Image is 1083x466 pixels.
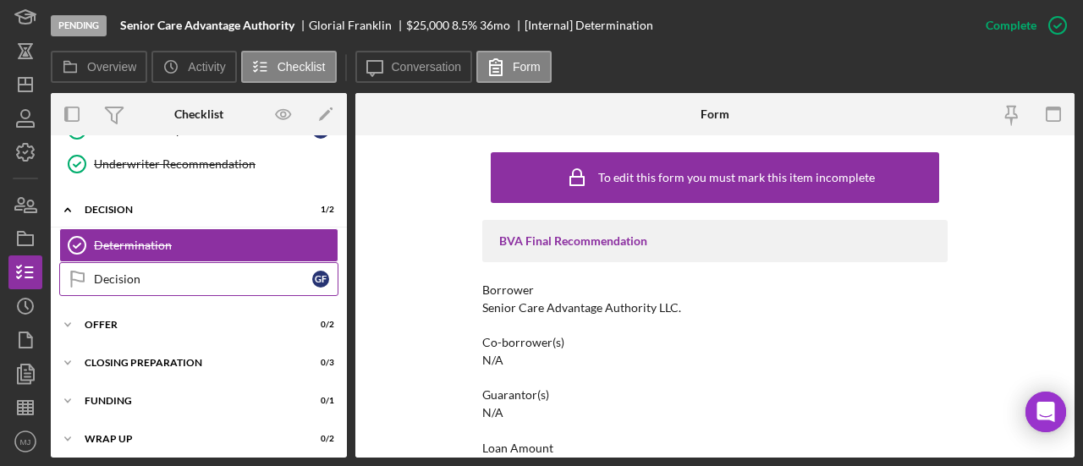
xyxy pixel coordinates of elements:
div: 0 / 1 [304,396,334,406]
label: Form [513,60,541,74]
div: Form [701,107,729,121]
button: Checklist [241,51,337,83]
div: Borrower [482,283,948,297]
a: Determination [59,228,338,262]
a: Underwriter Recommendation [59,147,338,181]
button: Conversation [355,51,473,83]
div: Decision [94,272,312,286]
button: MJ [8,425,42,458]
div: Co-borrower(s) [482,336,948,349]
label: Checklist [278,60,326,74]
a: DecisionGF [59,262,338,296]
b: Senior Care Advantage Authority [120,19,294,32]
div: Guarantor(s) [482,388,948,402]
div: 1 / 2 [304,205,334,215]
div: To edit this form you must mark this item incomplete [598,171,875,184]
button: Overview [51,51,147,83]
div: Loan Amount [482,441,948,455]
div: 36 mo [480,19,510,32]
div: 0 / 2 [304,320,334,330]
div: 8.5 % [452,19,477,32]
div: Funding [85,396,292,406]
div: Closing Preparation [85,358,292,368]
div: Decision [85,205,292,215]
div: Wrap Up [85,434,292,444]
div: BVA Final Recommendation [499,234,931,248]
label: Activity [188,60,225,74]
div: Underwriter Recommendation [94,157,338,171]
span: $25,000 [406,18,449,32]
div: Checklist [174,107,223,121]
div: Glorial Franklin [309,19,406,32]
div: Pending [51,15,107,36]
button: Form [476,51,552,83]
text: MJ [20,437,31,447]
div: Offer [85,320,292,330]
div: G F [312,271,329,288]
div: Senior Care Advantage Authority LLC. [482,301,681,315]
div: 0 / 2 [304,434,334,444]
div: 0 / 3 [304,358,334,368]
div: N/A [482,354,503,367]
button: Activity [151,51,236,83]
button: Complete [969,8,1075,42]
div: Open Intercom Messenger [1025,392,1066,432]
label: Overview [87,60,136,74]
div: Complete [986,8,1036,42]
label: Conversation [392,60,462,74]
div: [Internal] Determination [525,19,653,32]
div: N/A [482,406,503,419]
div: Determination [94,238,338,252]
